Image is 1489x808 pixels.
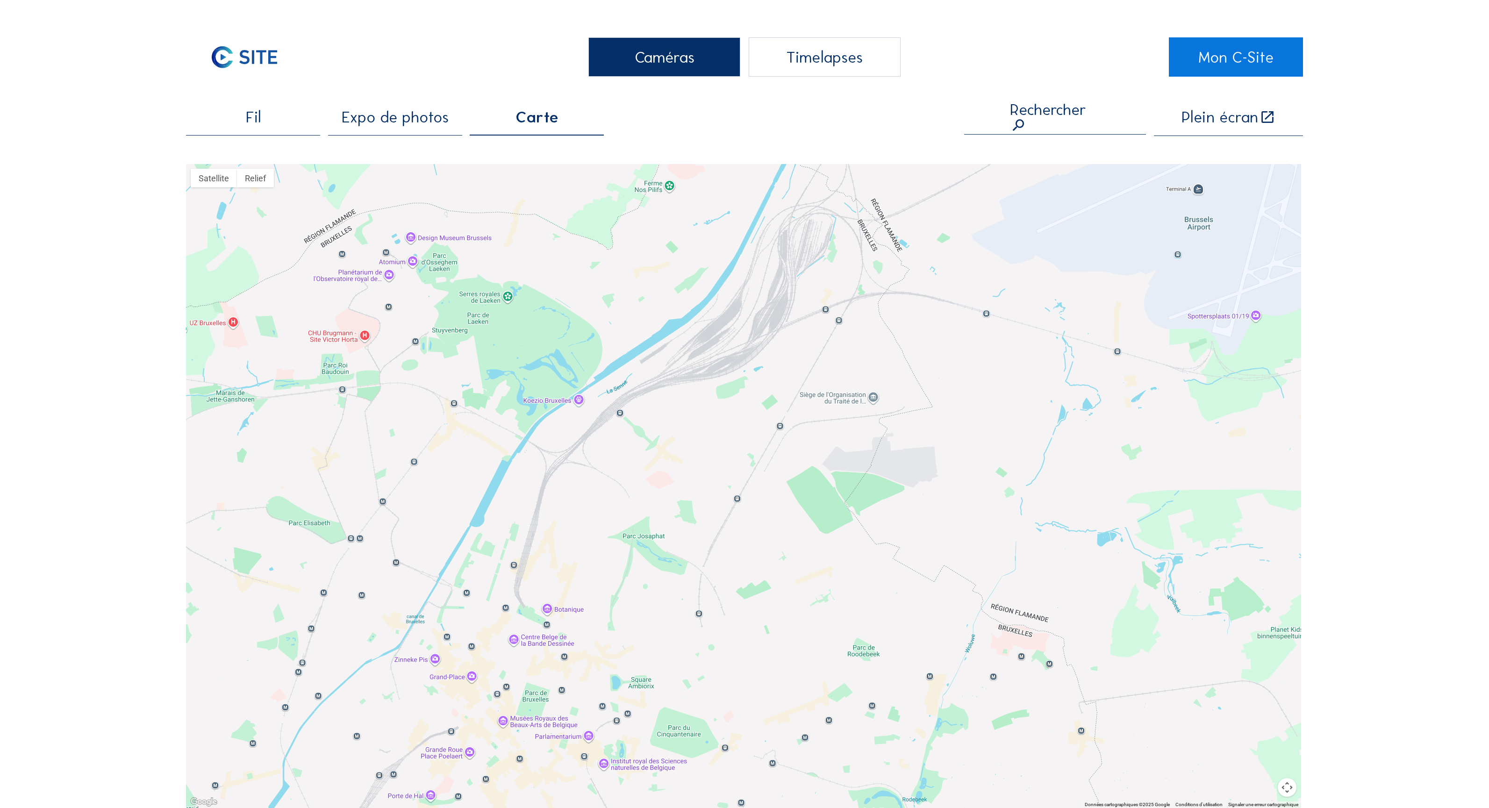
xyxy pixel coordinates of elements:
img: C-SITE Logo [186,37,303,77]
a: Signaler une erreur cartographique [1228,802,1298,807]
div: Rechercher [1010,102,1101,134]
span: Carte [515,109,558,125]
a: Ouvrir cette zone dans Google Maps (dans une nouvelle fenêtre) [188,796,219,808]
span: Fil [246,109,261,125]
span: Données cartographiques ©2025 Google [1085,802,1170,807]
button: Afficher le relief sur la carte [237,169,274,187]
div: Timelapses [749,37,901,77]
div: Plein écran [1181,109,1258,126]
a: Mon C-Site [1169,37,1303,77]
span: Expo de photos [342,109,449,125]
div: Caméras [588,37,740,77]
button: Afficher les images satellite [191,169,237,187]
img: Google [188,796,219,808]
button: Commandes de la caméra de la carte [1278,778,1296,797]
a: Conditions d'utilisation (s'ouvre dans un nouvel onglet) [1175,802,1223,807]
a: C-SITE Logo [186,37,320,77]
